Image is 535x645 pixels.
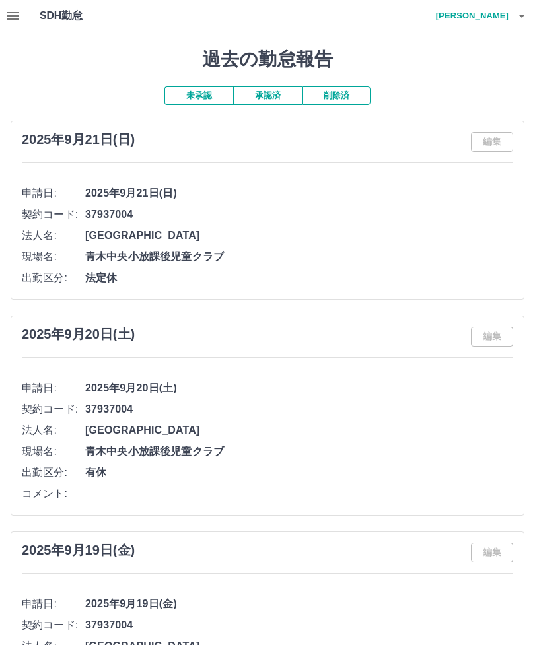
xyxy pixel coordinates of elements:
[22,327,135,342] h3: 2025年9月20日(土)
[22,249,85,265] span: 現場名:
[22,423,85,438] span: 法人名:
[85,249,513,265] span: 青木中央小放課後児童クラブ
[22,486,85,502] span: コメント:
[85,423,513,438] span: [GEOGRAPHIC_DATA]
[85,207,513,222] span: 37937004
[11,48,524,71] h1: 過去の勤怠報告
[85,228,513,244] span: [GEOGRAPHIC_DATA]
[302,86,371,105] button: 削除済
[85,444,513,459] span: 青木中央小放課後児童クラブ
[22,207,85,222] span: 契約コード:
[22,444,85,459] span: 現場名:
[22,380,85,396] span: 申請日:
[164,86,233,105] button: 未承認
[22,228,85,244] span: 法人名:
[22,543,135,558] h3: 2025年9月19日(金)
[85,270,513,286] span: 法定休
[22,186,85,201] span: 申請日:
[233,86,302,105] button: 承認済
[85,596,513,612] span: 2025年9月19日(金)
[22,401,85,417] span: 契約コード:
[85,380,513,396] span: 2025年9月20日(土)
[22,465,85,481] span: 出勤区分:
[85,186,513,201] span: 2025年9月21日(日)
[85,465,513,481] span: 有休
[85,401,513,417] span: 37937004
[22,596,85,612] span: 申請日:
[85,617,513,633] span: 37937004
[22,132,135,147] h3: 2025年9月21日(日)
[22,617,85,633] span: 契約コード:
[22,270,85,286] span: 出勤区分:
